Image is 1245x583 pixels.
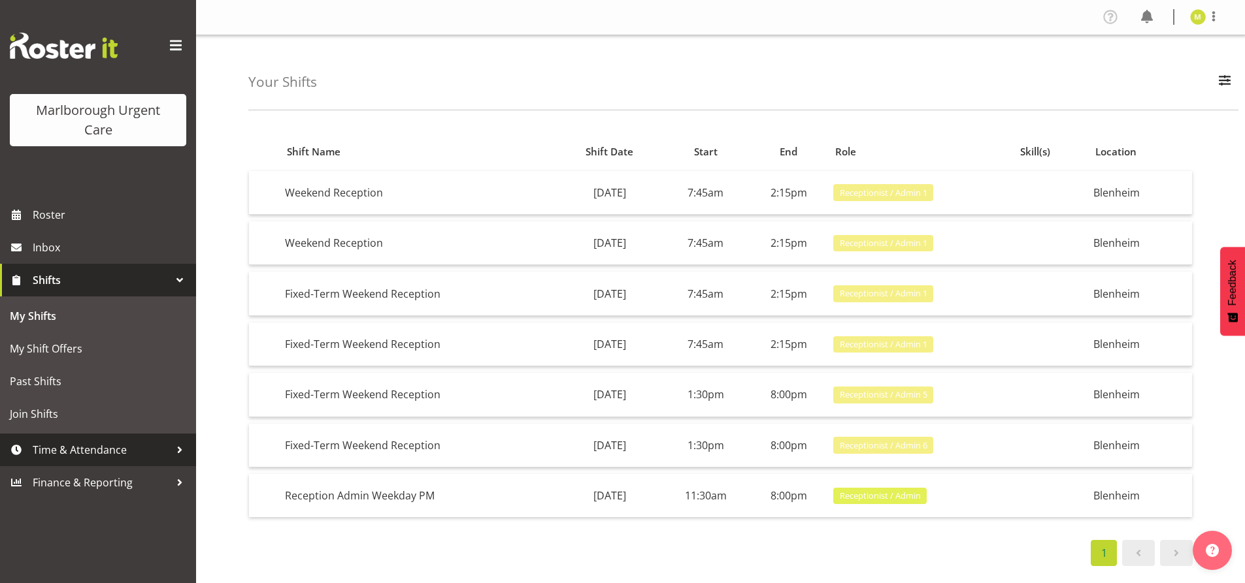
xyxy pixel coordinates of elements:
[750,424,828,467] td: 8:00pm
[1088,424,1192,467] td: Blenheim
[33,238,190,257] span: Inbox
[10,339,186,358] span: My Shift Offers
[33,270,170,290] span: Shifts
[557,171,662,215] td: [DATE]
[840,187,927,199] span: Receptionist / Admin 1
[1227,260,1238,306] span: Feedback
[750,272,828,315] td: 2:15pm
[280,424,557,467] td: Fixed-Term Weekend Reception
[662,323,750,366] td: 7:45am
[280,323,557,366] td: Fixed-Term Weekend Reception
[840,439,927,452] span: Receptionist / Admin 6
[840,237,927,249] span: Receptionist / Admin 1
[662,272,750,315] td: 7:45am
[840,490,921,502] span: Receptionist / Admin
[557,323,662,366] td: [DATE]
[662,424,750,467] td: 1:30pm
[287,144,340,159] span: Shift Name
[3,365,193,398] a: Past Shifts
[280,272,557,315] td: Fixed-Term Weekend Reception
[557,373,662,417] td: [DATE]
[33,473,170,492] span: Finance & Reporting
[1088,221,1192,265] td: Blenheim
[280,221,557,265] td: Weekend Reception
[662,373,750,417] td: 1:30pm
[1190,9,1206,25] img: margie-vuto11841.jpg
[10,404,186,424] span: Join Shifts
[1088,373,1192,417] td: Blenheim
[557,474,662,517] td: [DATE]
[10,33,118,59] img: Rosterit website logo
[662,221,750,265] td: 7:45am
[3,332,193,365] a: My Shift Offers
[10,306,186,326] span: My Shifts
[1088,323,1192,366] td: Blenheim
[3,300,193,332] a: My Shifts
[280,474,557,517] td: Reception Admin Weekday PM
[280,171,557,215] td: Weekend Reception
[33,440,170,460] span: Time & Attendance
[10,371,186,391] span: Past Shifts
[694,144,718,159] span: Start
[1095,144,1137,159] span: Location
[840,338,927,351] span: Receptionist / Admin 1
[248,74,317,89] h4: Your Shifts
[780,144,797,159] span: End
[3,398,193,430] a: Join Shifts
[586,144,633,159] span: Shift Date
[662,171,750,215] td: 7:45am
[840,287,927,300] span: Receptionist / Admin 1
[750,323,828,366] td: 2:15pm
[557,272,662,315] td: [DATE]
[750,474,828,517] td: 8:00pm
[662,474,750,517] td: 11:30am
[33,205,190,225] span: Roster
[557,221,662,265] td: [DATE]
[1020,144,1050,159] span: Skill(s)
[750,221,828,265] td: 2:15pm
[840,388,927,401] span: Receptionist / Admin 5
[1220,247,1245,336] button: Feedback - Show survey
[1206,544,1219,557] img: help-xxl-2.png
[750,373,828,417] td: 8:00pm
[280,373,557,417] td: Fixed-Term Weekend Reception
[23,101,173,140] div: Marlborough Urgent Care
[1088,272,1192,315] td: Blenheim
[1211,68,1238,97] button: Filter Employees
[1088,171,1192,215] td: Blenheim
[1088,474,1192,517] td: Blenheim
[750,171,828,215] td: 2:15pm
[835,144,856,159] span: Role
[557,424,662,467] td: [DATE]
